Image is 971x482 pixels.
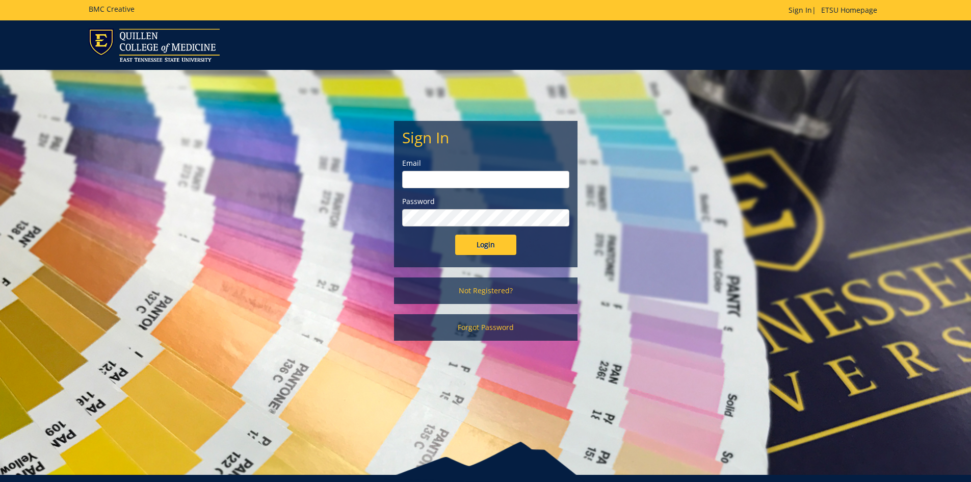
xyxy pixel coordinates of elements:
a: Not Registered? [394,277,578,304]
h2: Sign In [402,129,569,146]
label: Email [402,158,569,168]
a: ETSU Homepage [816,5,882,15]
a: Forgot Password [394,314,578,341]
img: ETSU logo [89,29,220,62]
a: Sign In [789,5,812,15]
label: Password [402,196,569,207]
input: Login [455,235,516,255]
h5: BMC Creative [89,5,135,13]
p: | [789,5,882,15]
